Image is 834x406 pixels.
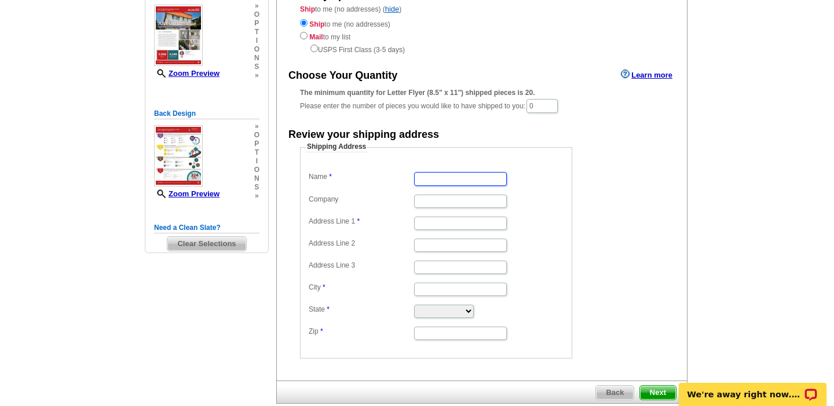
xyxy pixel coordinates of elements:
[288,68,397,83] div: Choose Your Quantity
[309,195,413,204] label: Company
[309,20,324,28] strong: Ship
[254,183,259,192] span: s
[277,4,687,55] div: to me (no addresses) ( )
[671,370,834,406] iframe: LiveChat chat widget
[309,217,413,226] label: Address Line 1
[595,385,634,400] a: Back
[309,239,413,248] label: Address Line 2
[309,172,413,182] label: Name
[254,192,259,200] span: »
[306,142,367,152] legend: Shipping Address
[254,157,259,166] span: i
[154,189,220,198] a: Zoom Preview
[254,63,259,71] span: s
[254,140,259,148] span: p
[300,87,664,114] div: Please enter the number of pieces you would like to have shipped to you:
[254,54,259,63] span: n
[309,305,413,314] label: State
[254,36,259,45] span: i
[300,42,664,55] div: USPS First Class (3-5 days)
[309,33,323,41] strong: Mail
[254,122,259,131] span: »
[288,127,439,142] div: Review your shipping address
[300,5,315,13] strong: Ship
[254,10,259,19] span: o
[385,5,400,13] a: hide
[154,222,259,233] h5: Need a Clean Slate?
[309,283,413,292] label: City
[154,125,203,186] img: small-thumb.jpg
[154,5,203,66] img: small-thumb.jpg
[254,45,259,54] span: o
[154,69,220,78] a: Zoom Preview
[621,70,672,79] a: Learn more
[254,174,259,183] span: n
[254,148,259,157] span: t
[309,327,413,336] label: Zip
[254,166,259,174] span: o
[254,19,259,28] span: p
[154,108,259,119] h5: Back Design
[596,386,634,400] span: Back
[254,28,259,36] span: t
[309,261,413,270] label: Address Line 3
[640,386,676,400] span: Next
[300,17,664,55] div: to me (no addresses) to my list
[300,87,664,98] div: The minimum quantity for Letter Flyer (8.5" x 11") shipped pieces is 20.
[167,237,246,251] span: Clear Selections
[254,131,259,140] span: o
[254,2,259,10] span: »
[254,71,259,80] span: »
